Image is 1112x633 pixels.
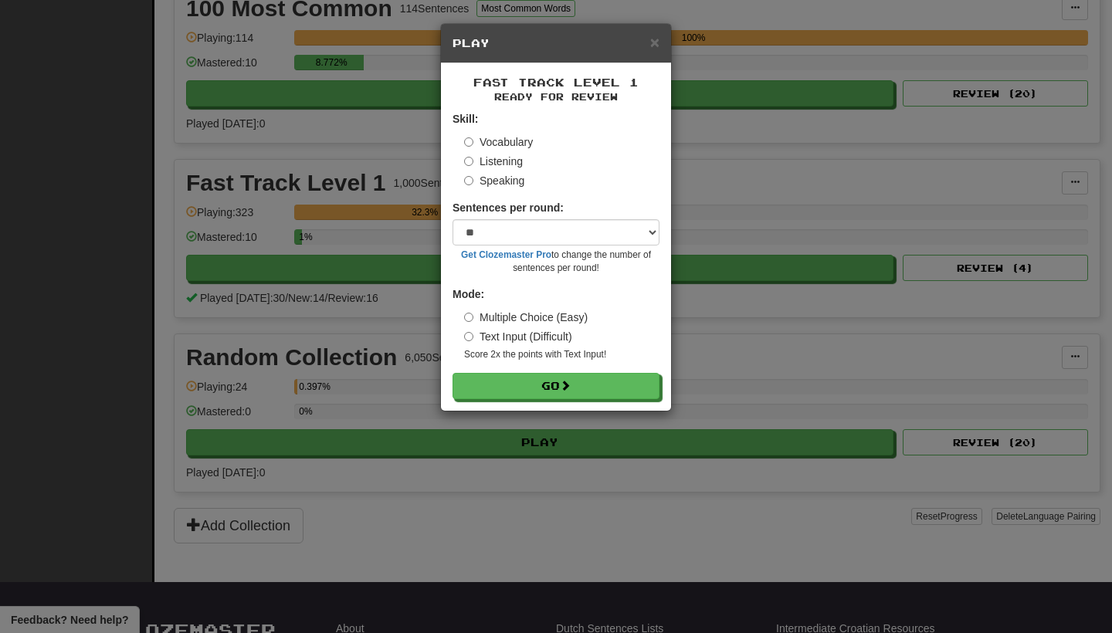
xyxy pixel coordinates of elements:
[453,36,659,51] h5: Play
[453,249,659,275] small: to change the number of sentences per round!
[464,157,473,166] input: Listening
[473,76,639,89] span: Fast Track Level 1
[464,310,588,325] label: Multiple Choice (Easy)
[464,176,473,185] input: Speaking
[453,288,484,300] strong: Mode:
[464,329,572,344] label: Text Input (Difficult)
[464,173,524,188] label: Speaking
[464,332,473,341] input: Text Input (Difficult)
[453,200,564,215] label: Sentences per round:
[464,134,533,150] label: Vocabulary
[464,154,523,169] label: Listening
[453,113,478,125] strong: Skill:
[453,90,659,103] small: Ready for Review
[453,373,659,399] button: Go
[464,348,659,361] small: Score 2x the points with Text Input !
[650,33,659,51] span: ×
[464,137,473,147] input: Vocabulary
[461,249,551,260] a: Get Clozemaster Pro
[464,313,473,322] input: Multiple Choice (Easy)
[650,34,659,50] button: Close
